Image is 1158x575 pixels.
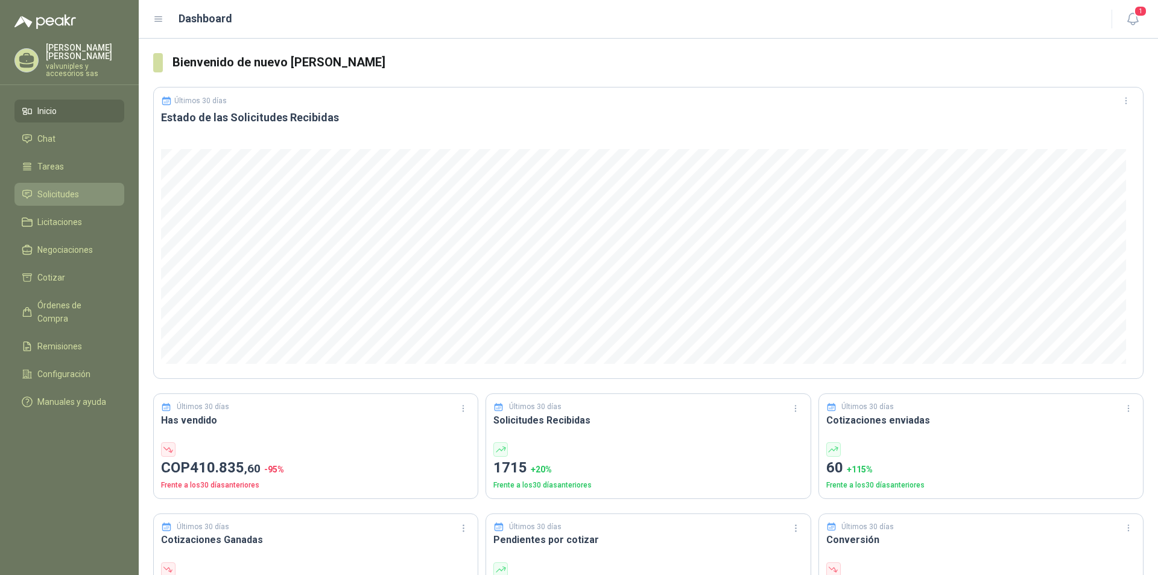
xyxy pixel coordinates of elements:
[847,465,873,474] span: + 115 %
[14,183,124,206] a: Solicitudes
[14,127,124,150] a: Chat
[1122,8,1144,30] button: 1
[493,532,803,547] h3: Pendientes por cotizar
[826,480,1136,491] p: Frente a los 30 días anteriores
[161,532,470,547] h3: Cotizaciones Ganadas
[37,132,55,145] span: Chat
[14,211,124,233] a: Licitaciones
[37,395,106,408] span: Manuales y ayuda
[14,100,124,122] a: Inicio
[172,53,1144,72] h3: Bienvenido de nuevo [PERSON_NAME]
[161,457,470,480] p: COP
[14,155,124,178] a: Tareas
[190,459,261,476] span: 410.835
[37,160,64,173] span: Tareas
[826,457,1136,480] p: 60
[174,97,227,105] p: Últimos 30 días
[509,401,562,413] p: Últimos 30 días
[14,294,124,330] a: Órdenes de Compra
[841,521,894,533] p: Últimos 30 días
[161,413,470,428] h3: Has vendido
[244,462,261,475] span: ,60
[1134,5,1147,17] span: 1
[179,10,232,27] h1: Dashboard
[14,390,124,413] a: Manuales y ayuda
[161,110,1136,125] h3: Estado de las Solicitudes Recibidas
[37,271,65,284] span: Cotizar
[37,104,57,118] span: Inicio
[37,215,82,229] span: Licitaciones
[46,63,124,77] p: valvuniples y accesorios sas
[531,465,552,474] span: + 20 %
[37,299,113,325] span: Órdenes de Compra
[826,413,1136,428] h3: Cotizaciones enviadas
[14,238,124,261] a: Negociaciones
[264,465,284,474] span: -95 %
[493,413,803,428] h3: Solicitudes Recibidas
[37,188,79,201] span: Solicitudes
[46,43,124,60] p: [PERSON_NAME] [PERSON_NAME]
[37,367,90,381] span: Configuración
[14,335,124,358] a: Remisiones
[509,521,562,533] p: Últimos 30 días
[826,532,1136,547] h3: Conversión
[177,401,229,413] p: Últimos 30 días
[841,401,894,413] p: Últimos 30 días
[37,340,82,353] span: Remisiones
[177,521,229,533] p: Últimos 30 días
[493,457,803,480] p: 1715
[14,363,124,386] a: Configuración
[161,480,470,491] p: Frente a los 30 días anteriores
[493,480,803,491] p: Frente a los 30 días anteriores
[37,243,93,256] span: Negociaciones
[14,14,76,29] img: Logo peakr
[14,266,124,289] a: Cotizar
